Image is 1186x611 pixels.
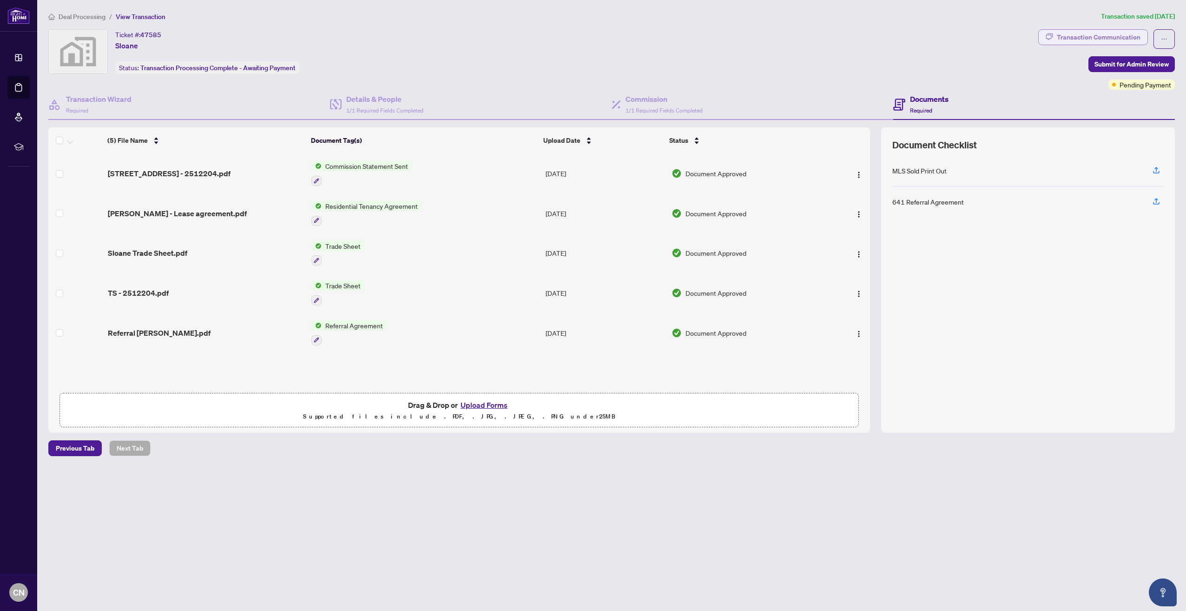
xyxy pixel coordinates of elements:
img: Logo [855,330,863,338]
div: Ticket #: [115,29,161,40]
span: Trade Sheet [322,241,364,251]
span: Sloane [115,40,138,51]
img: Document Status [672,168,682,179]
th: (5) File Name [104,127,307,153]
button: Previous Tab [48,440,102,456]
td: [DATE] [542,153,668,193]
button: Logo [851,325,866,340]
div: 641 Referral Agreement [892,197,964,207]
div: Transaction Communication [1057,30,1140,45]
img: Logo [855,211,863,218]
img: Document Status [672,208,682,219]
p: Supported files include .PDF, .JPG, .JPEG, .PNG under 25 MB [66,411,853,422]
span: Upload Date [543,135,580,146]
td: [DATE] [542,313,668,353]
th: Document Tag(s) [307,127,540,153]
button: Logo [851,206,866,221]
img: Status Icon [311,201,322,211]
td: [DATE] [542,193,668,233]
span: Document Approved [685,288,746,298]
img: Logo [855,290,863,298]
h4: Documents [910,93,949,105]
h4: Commission [626,93,703,105]
button: Status IconTrade Sheet [311,241,364,266]
span: Document Approved [685,328,746,338]
span: Pending Payment [1120,80,1171,90]
span: Referral Agreement [322,320,387,331]
span: 1/1 Required Fields Completed [626,107,703,114]
div: Status: [115,61,299,74]
img: Document Status [672,288,682,298]
img: Status Icon [311,320,322,331]
span: View Transaction [116,13,165,21]
img: Status Icon [311,161,322,171]
span: Trade Sheet [322,280,364,291]
article: Transaction saved [DATE] [1101,11,1175,22]
img: Document Status [672,248,682,258]
span: Sloane Trade Sheet.pdf [108,247,187,259]
span: Document Approved [685,248,746,258]
span: Residential Tenancy Agreement [322,201,422,211]
img: svg%3e [49,30,107,73]
img: Document Status [672,328,682,338]
img: Status Icon [311,280,322,291]
td: [DATE] [542,273,668,313]
span: Commission Statement Sent [322,161,412,171]
h4: Transaction Wizard [66,93,132,105]
td: [DATE] [542,233,668,273]
h4: Details & People [346,93,423,105]
button: Upload Forms [458,399,510,411]
span: CN [13,586,25,599]
img: logo [7,7,30,24]
span: Required [910,107,932,114]
button: Logo [851,286,866,300]
button: Logo [851,246,866,260]
span: [PERSON_NAME] - Lease agreement.pdf [108,208,247,219]
div: MLS Sold Print Out [892,166,947,176]
span: Document Approved [685,208,746,219]
span: 47585 [140,31,161,39]
img: Logo [855,171,863,179]
span: Referral [PERSON_NAME].pdf [108,327,211,339]
button: Open asap [1149,578,1177,606]
span: Deal Processing [59,13,105,21]
button: Transaction Communication [1038,29,1148,45]
img: Status Icon [311,241,322,251]
span: Drag & Drop or [408,399,510,411]
button: Status IconTrade Sheet [311,280,364,305]
span: Status [669,135,688,146]
button: Status IconResidential Tenancy Agreement [311,201,422,226]
span: Document Checklist [892,139,977,152]
span: Submit for Admin Review [1094,57,1169,72]
span: Transaction Processing Complete - Awaiting Payment [140,64,296,72]
button: Status IconCommission Statement Sent [311,161,412,186]
span: [STREET_ADDRESS] - 2512204.pdf [108,168,231,179]
span: ellipsis [1161,36,1167,42]
span: TS - 2512204.pdf [108,287,169,299]
button: Submit for Admin Review [1088,56,1175,72]
span: 1/1 Required Fields Completed [346,107,423,114]
li: / [109,11,112,22]
span: Required [66,107,88,114]
button: Logo [851,166,866,181]
button: Status IconReferral Agreement [311,320,387,345]
span: Previous Tab [56,441,94,456]
span: (5) File Name [107,135,148,146]
th: Status [665,127,823,153]
span: home [48,13,55,20]
button: Next Tab [109,440,151,456]
th: Upload Date [540,127,665,153]
img: Logo [855,251,863,258]
span: Document Approved [685,168,746,179]
span: Drag & Drop orUpload FormsSupported files include .PDF, .JPG, .JPEG, .PNG under25MB [60,393,858,428]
